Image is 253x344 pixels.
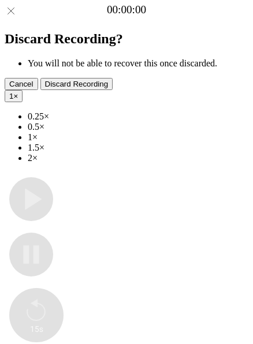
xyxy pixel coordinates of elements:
li: 1× [28,132,248,143]
li: You will not be able to recover this once discarded. [28,58,248,69]
a: 00:00:00 [107,3,146,16]
li: 0.25× [28,111,248,122]
li: 0.5× [28,122,248,132]
li: 2× [28,153,248,163]
h2: Discard Recording? [5,31,248,47]
li: 1.5× [28,143,248,153]
button: 1× [5,90,23,102]
button: Cancel [5,78,38,90]
button: Discard Recording [40,78,113,90]
span: 1 [9,92,13,100]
